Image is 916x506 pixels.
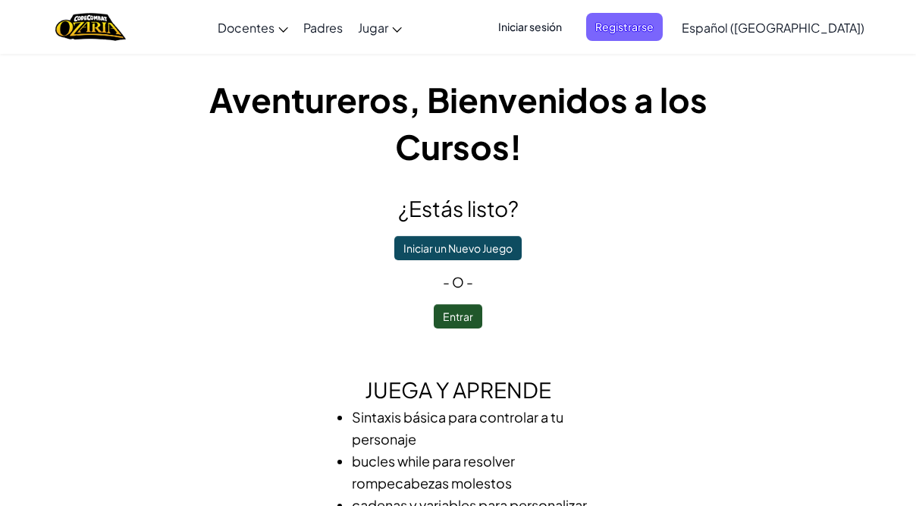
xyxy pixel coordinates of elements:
[394,236,522,260] button: Iniciar un Nuevo Juego
[218,20,274,36] span: Docentes
[443,273,452,291] span: -
[434,304,482,328] button: Entrar
[185,374,731,406] h2: Juega y Aprende
[352,406,594,450] li: Sintaxis básica para controlar a tu personaje
[358,20,388,36] span: Jugar
[55,11,126,42] img: Home
[682,20,864,36] span: Español ([GEOGRAPHIC_DATA])
[55,11,126,42] a: Ozaria by CodeCombat logo
[185,76,731,170] h1: Aventureros, Bienvenidos a los Cursos!
[352,450,594,494] li: bucles while para resolver rompecabezas molestos
[185,193,731,225] h2: ¿Estás listo?
[210,7,296,48] a: Docentes
[452,273,464,291] span: o
[296,7,350,48] a: Padres
[674,7,872,48] a: Español ([GEOGRAPHIC_DATA])
[586,13,663,41] button: Registrarse
[464,273,473,291] span: -
[489,13,571,41] button: Iniciar sesión
[350,7,409,48] a: Jugar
